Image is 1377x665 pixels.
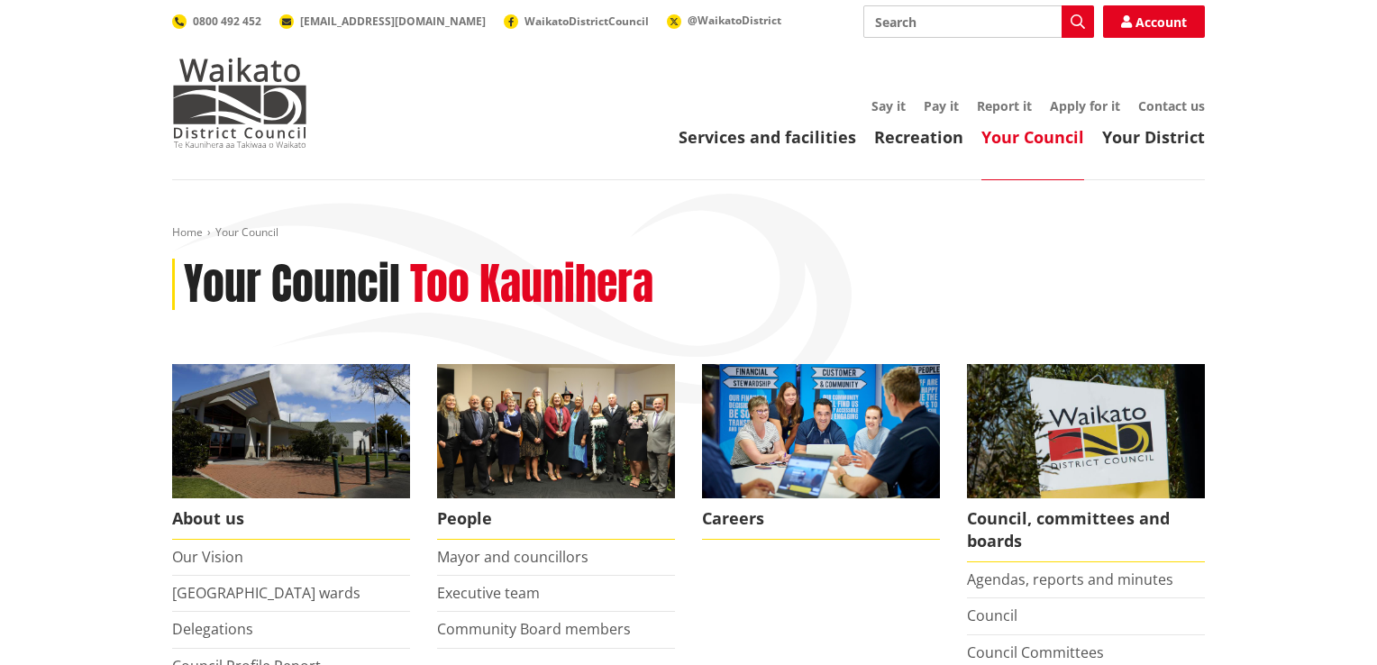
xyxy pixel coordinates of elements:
[437,498,675,540] span: People
[172,583,360,603] a: [GEOGRAPHIC_DATA] wards
[172,225,1205,241] nav: breadcrumb
[437,583,540,603] a: Executive team
[667,13,781,28] a: @WaikatoDistrict
[215,224,278,240] span: Your Council
[967,642,1104,662] a: Council Committees
[437,547,588,567] a: Mayor and councillors
[871,97,906,114] a: Say it
[172,224,203,240] a: Home
[967,606,1017,625] a: Council
[193,14,261,29] span: 0800 492 452
[504,14,649,29] a: WaikatoDistrictCouncil
[437,364,675,498] img: 2022 Council
[967,569,1173,589] a: Agendas, reports and minutes
[702,364,940,540] a: Careers
[688,13,781,28] span: @WaikatoDistrict
[1050,97,1120,114] a: Apply for it
[279,14,486,29] a: [EMAIL_ADDRESS][DOMAIN_NAME]
[172,619,253,639] a: Delegations
[524,14,649,29] span: WaikatoDistrictCouncil
[702,498,940,540] span: Careers
[967,498,1205,562] span: Council, committees and boards
[1138,97,1205,114] a: Contact us
[437,619,631,639] a: Community Board members
[172,364,410,498] img: WDC Building 0015
[172,14,261,29] a: 0800 492 452
[874,126,963,148] a: Recreation
[410,259,653,311] h2: Too Kaunihera
[172,58,307,148] img: Waikato District Council - Te Kaunihera aa Takiwaa o Waikato
[967,364,1205,562] a: Waikato-District-Council-sign Council, committees and boards
[300,14,486,29] span: [EMAIL_ADDRESS][DOMAIN_NAME]
[437,364,675,540] a: 2022 Council People
[977,97,1032,114] a: Report it
[679,126,856,148] a: Services and facilities
[172,364,410,540] a: WDC Building 0015 About us
[172,547,243,567] a: Our Vision
[981,126,1084,148] a: Your Council
[702,364,940,498] img: Office staff in meeting - Career page
[967,364,1205,498] img: Waikato-District-Council-sign
[172,498,410,540] span: About us
[863,5,1094,38] input: Search input
[184,259,400,311] h1: Your Council
[1103,5,1205,38] a: Account
[924,97,959,114] a: Pay it
[1102,126,1205,148] a: Your District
